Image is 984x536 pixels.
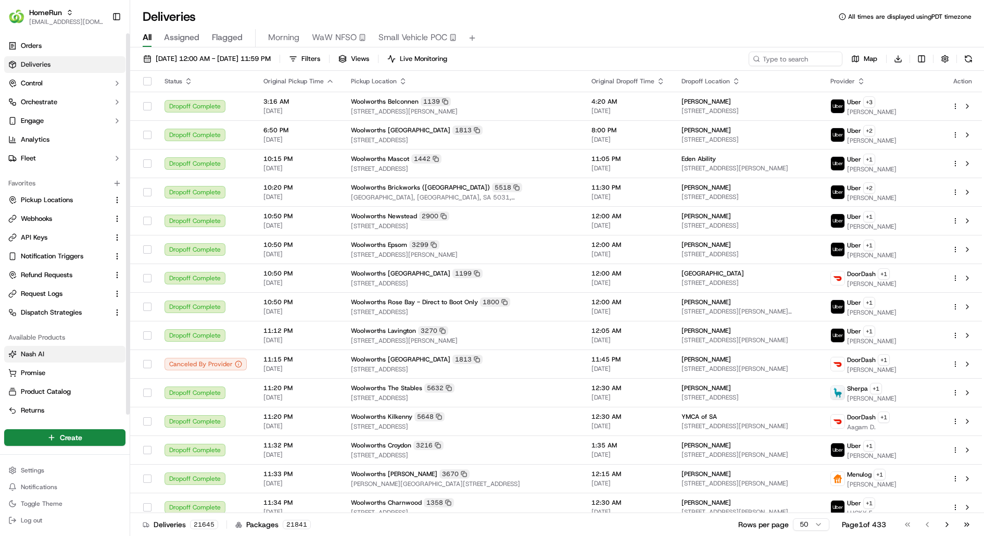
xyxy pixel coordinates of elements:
button: +1 [874,469,886,480]
button: Map [847,52,882,66]
button: Nash AI [4,346,125,363]
img: justeat_logo.png [831,472,844,485]
span: [PERSON_NAME] [682,97,731,106]
span: Orchestrate [21,97,57,107]
button: Request Logs [4,285,125,302]
span: Dropoff Location [682,77,730,85]
span: Request Logs [21,289,62,298]
button: HomeRun [29,7,62,18]
span: [DATE] [591,107,665,115]
span: [DATE] [591,221,665,230]
img: uber-new-logo.jpeg [831,501,844,514]
span: 12:15 AM [591,470,665,478]
div: 5648 [414,412,445,421]
span: [STREET_ADDRESS] [351,308,575,316]
div: We're available if you need us! [35,109,132,118]
span: [PERSON_NAME] [847,194,897,202]
span: Live Monitoring [400,54,447,64]
a: Refund Requests [8,270,109,280]
a: Powered byPylon [73,176,126,184]
span: Woolworths Mascot [351,155,409,163]
button: +1 [878,268,890,280]
button: Views [334,52,374,66]
button: Settings [4,463,125,478]
span: API Documentation [98,151,167,161]
a: Pickup Locations [8,195,109,205]
span: 10:50 PM [263,241,334,249]
span: [DATE] [591,365,665,373]
span: 4:20 AM [591,97,665,106]
div: 3670 [439,469,470,479]
button: +1 [863,497,875,509]
span: [PERSON_NAME] [847,480,897,489]
span: [PERSON_NAME] [682,183,731,192]
span: [PERSON_NAME] [682,355,731,364]
span: Map [864,54,877,64]
span: [PERSON_NAME][GEOGRAPHIC_DATA][STREET_ADDRESS] [351,480,575,488]
span: Uber [847,213,861,221]
img: uber-new-logo.jpeg [831,443,844,457]
span: Status [165,77,182,85]
span: YMCA of SA [682,413,717,421]
span: 10:50 PM [263,212,334,220]
span: [DATE] [263,365,334,373]
span: [PERSON_NAME] [682,327,731,335]
span: [PERSON_NAME] [682,470,731,478]
span: [DATE] [591,164,665,172]
span: [DATE] [263,479,334,488]
div: 5518 [492,183,522,192]
span: [GEOGRAPHIC_DATA], [GEOGRAPHIC_DATA], SA 5031, [GEOGRAPHIC_DATA] [351,193,575,202]
span: Woolworths [GEOGRAPHIC_DATA] [351,355,450,364]
span: 3:16 AM [263,97,334,106]
span: [DATE] [591,422,665,430]
span: 11:32 PM [263,441,334,450]
div: 3299 [409,240,439,250]
div: 3216 [413,441,444,450]
span: [PERSON_NAME] [847,366,897,374]
img: uber-new-logo.jpeg [831,99,844,113]
button: +1 [863,326,875,337]
span: DoorDash [847,270,876,278]
button: Notifications [4,480,125,494]
span: Uber [847,184,861,192]
img: uber-new-logo.jpeg [831,185,844,199]
button: Control [4,75,125,92]
span: Control [21,79,43,88]
button: Canceled By Provider [165,358,247,370]
span: Returns [21,406,44,415]
span: 11:45 PM [591,355,665,364]
span: 11:20 PM [263,384,334,392]
button: Log out [4,513,125,528]
span: 12:05 AM [591,327,665,335]
input: Got a question? Start typing here... [27,67,187,78]
div: 💻 [88,152,96,160]
span: [STREET_ADDRESS] [351,422,575,431]
span: Woolworths Charnwood [351,498,422,507]
button: +1 [870,383,882,394]
div: 3270 [418,326,448,335]
button: +1 [863,240,875,251]
span: Uber [847,241,861,250]
span: Uber [847,127,861,135]
a: Nash AI [8,350,121,359]
button: +1 [863,154,875,165]
span: [PERSON_NAME] [847,251,897,259]
img: uber-new-logo.jpeg [831,157,844,170]
button: Refresh [961,52,976,66]
span: [STREET_ADDRESS] [682,193,814,201]
button: Toggle Theme [4,496,125,511]
span: Flagged [212,31,243,44]
span: Log out [21,516,42,525]
span: [STREET_ADDRESS][PERSON_NAME] [351,336,575,345]
a: Returns [8,406,121,415]
button: [EMAIL_ADDRESS][DOMAIN_NAME] [29,18,104,26]
span: [PERSON_NAME] [682,384,731,392]
span: [DATE] [263,221,334,230]
button: Live Monitoring [383,52,452,66]
span: Analytics [21,135,49,144]
span: 11:05 PM [591,155,665,163]
span: [DATE] [263,508,334,516]
div: Available Products [4,329,125,346]
span: DoorDash [847,413,876,421]
span: [STREET_ADDRESS] [682,279,814,287]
